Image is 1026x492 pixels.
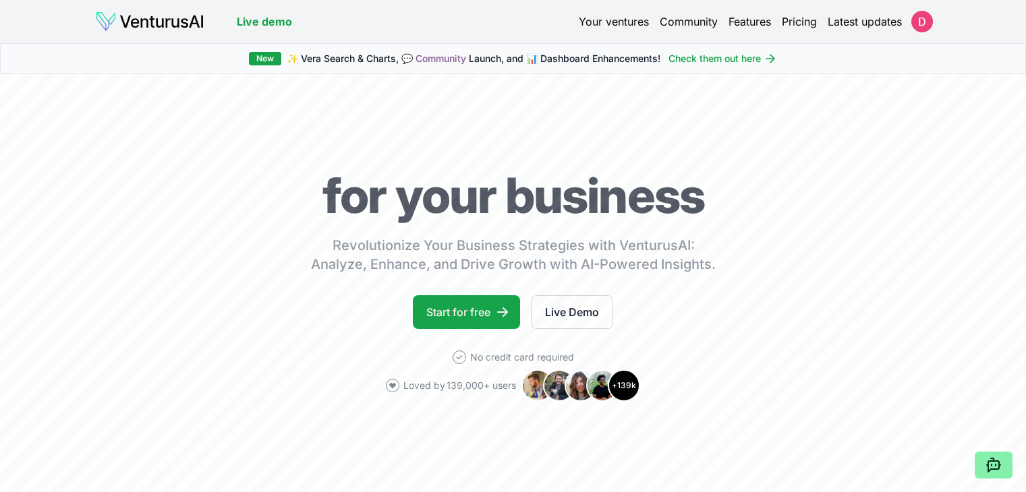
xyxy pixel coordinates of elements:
img: Avatar 2 [543,369,575,402]
a: Pricing [782,13,817,30]
a: Features [729,13,771,30]
a: Your ventures [579,13,649,30]
span: ✨ Vera Search & Charts, 💬 Launch, and 📊 Dashboard Enhancements! [287,52,660,65]
a: Latest updates [828,13,902,30]
div: New [249,52,281,65]
a: Check them out here [668,52,777,65]
img: logo [95,11,204,32]
a: Live Demo [531,295,613,329]
a: Live demo [237,13,292,30]
img: Avatar 1 [521,369,554,402]
img: Avatar 4 [586,369,619,402]
a: Community [660,13,718,30]
a: Start for free [413,295,520,329]
a: Community [416,53,466,64]
img: ACg8ocIlB9lSVOiXti5ePoahzmEuklf5v_EjDv3ov2Y_8sqCp9eMEA=s96-c [911,11,933,32]
img: Avatar 3 [565,369,597,402]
